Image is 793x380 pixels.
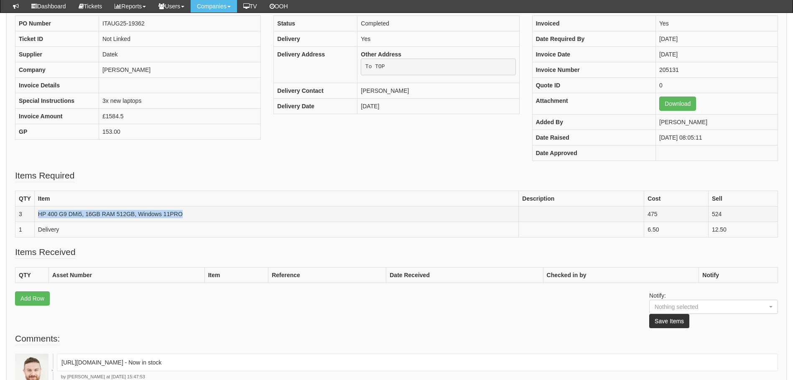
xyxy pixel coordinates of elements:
[15,124,99,140] th: GP
[15,169,74,182] legend: Items Required
[656,78,778,93] td: 0
[656,130,778,145] td: [DATE] 08:05:11
[99,16,261,31] td: ITAUG25-19362
[15,31,99,47] th: Ticket ID
[15,16,99,31] th: PO Number
[649,300,778,314] button: Nothing selected
[532,130,655,145] th: Date Raised
[15,191,35,207] th: QTY
[532,93,655,115] th: Attachment
[656,47,778,62] td: [DATE]
[519,191,644,207] th: Description
[274,47,357,83] th: Delivery Address
[386,268,543,283] th: Date Received
[532,78,655,93] th: Quote ID
[15,47,99,62] th: Supplier
[15,207,35,222] td: 3
[15,268,49,283] th: QTY
[644,207,709,222] td: 475
[15,93,99,109] th: Special Instructions
[34,191,518,207] th: Item
[532,47,655,62] th: Invoice Date
[532,16,655,31] th: Invoiced
[204,268,268,283] th: Item
[34,222,518,237] td: Delivery
[361,51,401,58] b: Other Address
[649,291,778,328] p: Notify:
[15,109,99,124] th: Invoice Amount
[274,83,357,98] th: Delivery Contact
[656,115,778,130] td: [PERSON_NAME]
[532,31,655,47] th: Date Required By
[274,98,357,114] th: Delivery Date
[708,191,778,207] th: Sell
[357,98,519,114] td: [DATE]
[656,62,778,78] td: 205131
[15,291,50,306] a: Add Row
[659,97,696,111] a: Download
[644,222,709,237] td: 6.50
[99,62,261,78] td: [PERSON_NAME]
[15,62,99,78] th: Company
[644,191,709,207] th: Cost
[99,124,261,140] td: 153.00
[274,16,357,31] th: Status
[357,31,519,47] td: Yes
[15,332,60,345] legend: Comments:
[649,314,689,328] button: Save Items
[15,246,76,259] legend: Items Received
[543,268,699,283] th: Checked in by
[532,62,655,78] th: Invoice Number
[99,31,261,47] td: Not Linked
[15,222,35,237] td: 1
[708,222,778,237] td: 12.50
[268,268,386,283] th: Reference
[699,268,778,283] th: Notify
[34,207,518,222] td: HP 400 G9 DMi5, 16GB RAM 512GB, Windows 11PRO
[99,47,261,62] td: Datek
[49,268,205,283] th: Asset Number
[15,78,99,93] th: Invoice Details
[99,109,261,124] td: £1584.5
[532,115,655,130] th: Added By
[357,83,519,98] td: [PERSON_NAME]
[274,31,357,47] th: Delivery
[656,31,778,47] td: [DATE]
[357,16,519,31] td: Completed
[708,207,778,222] td: 524
[655,303,757,311] div: Nothing selected
[361,59,515,75] pre: To TOP
[61,358,773,367] p: [URL][DOMAIN_NAME] - Now in stock
[99,93,261,109] td: 3x new laptops
[532,145,655,161] th: Date Approved
[656,16,778,31] td: Yes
